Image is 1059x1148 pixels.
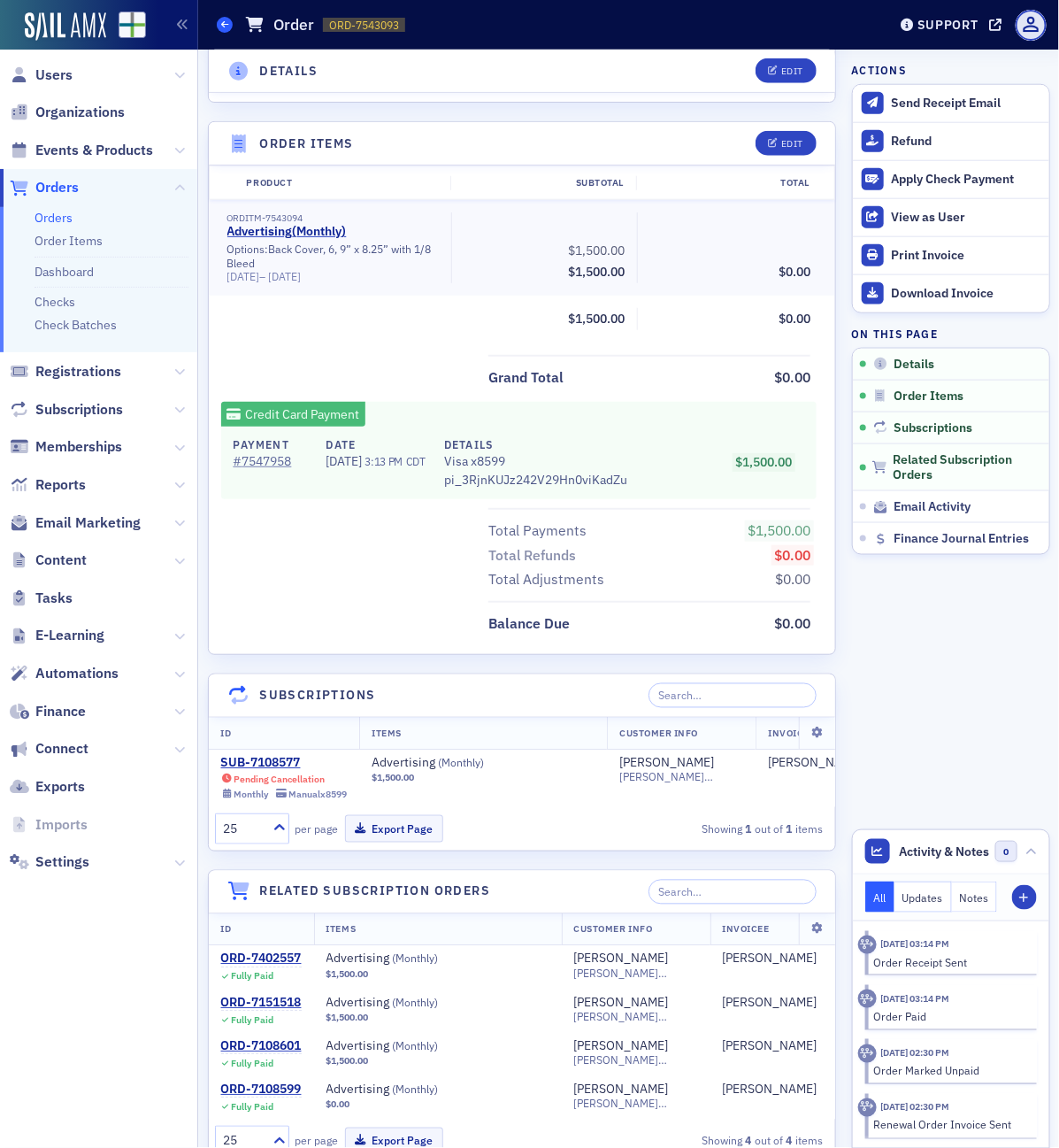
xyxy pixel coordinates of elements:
[326,952,549,967] span: Advertising
[574,923,653,936] span: Customer Info
[221,402,366,427] div: Credit Card Payment
[619,756,714,772] a: [PERSON_NAME]
[326,952,549,967] a: Advertising (Monthly)
[917,17,978,33] div: Support
[768,756,879,772] span: Lori Newcomer
[865,882,895,913] button: All
[723,952,817,967] a: [PERSON_NAME]
[723,1083,817,1098] a: [PERSON_NAME]
[633,821,823,836] div: Showing out of items
[227,269,260,283] span: [DATE]
[723,1083,834,1098] span: Lori Newcomer
[10,551,87,570] a: Content
[35,264,94,280] a: Dashboard
[326,996,549,1012] span: Advertising
[35,294,75,310] a: Checks
[873,1117,1024,1133] div: Renewal Order Invoice Sent
[619,771,743,784] span: [PERSON_NAME][EMAIL_ADDRESS][DOMAIN_NAME]
[10,702,86,721] a: Finance
[25,12,106,41] img: SailAMX
[779,311,810,327] span: $0.00
[858,1098,877,1117] div: Activity
[574,1054,698,1067] span: [PERSON_NAME][EMAIL_ADDRESS][DOMAIN_NAME]
[723,996,817,1012] a: [PERSON_NAME]
[372,756,595,772] a: Advertising (Monthly)
[35,317,117,333] a: Check Batches
[488,367,570,389] span: Grand Total
[326,436,426,452] h4: Date
[10,437,122,457] a: Memberships
[574,1083,669,1098] a: [PERSON_NAME]
[259,687,375,705] h4: Subscriptions
[894,882,952,913] button: Updates
[326,1083,549,1098] a: Advertising (Monthly)
[1016,10,1047,41] span: Profile
[488,520,587,542] div: Total Payments
[858,936,877,954] div: Activity
[636,176,822,190] div: Total
[10,664,119,683] a: Automations
[742,821,755,836] strong: 1
[227,224,347,240] a: Advertising(Monthly)
[438,756,484,770] span: ( Monthly )
[488,569,610,590] span: Total Adjustments
[619,728,698,740] span: Customer Info
[858,990,877,1008] div: Activity
[35,739,88,759] span: Connect
[858,1044,877,1063] div: Activity
[221,1039,302,1055] div: ORD-7108601
[768,728,815,740] span: Invoicee
[853,198,1049,236] button: View as User
[326,969,369,981] span: $1,500.00
[259,882,490,901] h4: Related Subscription Orders
[259,135,353,153] h4: Order Items
[723,1039,834,1055] span: Lori Newcomer
[574,1098,698,1111] span: [PERSON_NAME][EMAIL_ADDRESS][DOMAIN_NAME]
[221,952,302,967] div: ORD-7402557
[894,357,935,373] span: Details
[231,971,273,982] div: Fully Paid
[35,664,119,683] span: Automations
[488,569,604,590] div: Total Adjustments
[574,996,669,1012] a: [PERSON_NAME]
[748,521,810,539] span: $1,500.00
[10,739,88,759] a: Connect
[488,545,582,566] span: Total Refunds
[35,777,85,797] span: Exports
[574,1011,698,1024] span: [PERSON_NAME][EMAIL_ADDRESS][DOMAIN_NAME]
[234,176,451,190] div: Product
[231,1015,273,1027] div: Fully Paid
[35,626,104,645] span: E-Learning
[723,1039,817,1055] div: [PERSON_NAME]
[873,954,1024,970] div: Order Receipt Sent
[35,210,73,226] a: Orders
[10,475,86,495] a: Reports
[568,264,625,280] span: $1,500.00
[891,248,1040,264] div: Print Invoice
[891,134,1040,150] div: Refund
[234,452,308,471] a: #7547958
[894,389,964,404] span: Order Items
[723,952,834,967] span: Lori Newcomer
[568,243,625,258] span: $1,500.00
[10,626,104,645] a: E-Learning
[723,996,834,1012] span: Lori Newcomer
[774,368,810,386] span: $0.00
[735,454,792,470] span: $1,500.00
[450,176,636,190] div: Subtotal
[899,843,989,861] span: Activity & Notes
[574,952,669,967] div: [PERSON_NAME]
[894,531,1030,547] span: Finance Journal Entries
[444,436,627,452] h4: Details
[227,212,440,224] div: ORDITM-7543094
[891,286,1040,302] div: Download Invoice
[768,756,863,772] div: [PERSON_NAME]
[35,513,141,533] span: Email Marketing
[881,992,950,1005] time: 7/11/2025 03:14 PM
[881,1046,950,1059] time: 7/7/2025 02:30 PM
[221,923,232,936] span: ID
[393,996,439,1010] span: ( Monthly )
[35,702,86,721] span: Finance
[231,1102,273,1113] div: Fully Paid
[852,326,1050,342] h4: On this page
